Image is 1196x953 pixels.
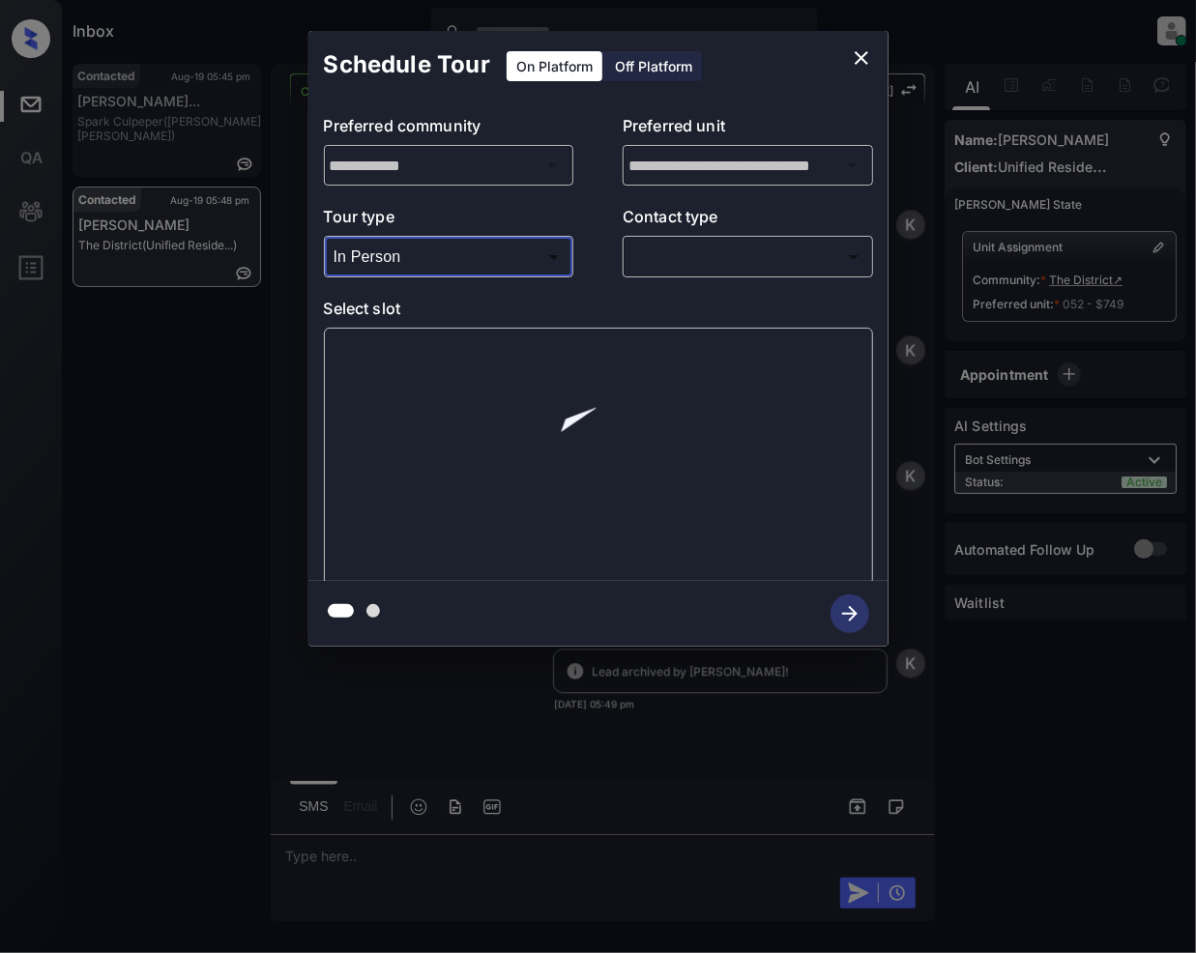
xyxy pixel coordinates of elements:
[329,241,569,273] div: In Person
[623,114,873,145] p: Preferred unit
[324,114,574,145] p: Preferred community
[605,51,702,81] div: Off Platform
[484,343,712,570] img: loaderv1.7921fd1ed0a854f04152.gif
[623,205,873,236] p: Contact type
[324,297,873,328] p: Select slot
[819,589,881,639] button: btn-next
[324,205,574,236] p: Tour type
[507,51,602,81] div: On Platform
[842,39,881,77] button: close
[308,31,506,99] h2: Schedule Tour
